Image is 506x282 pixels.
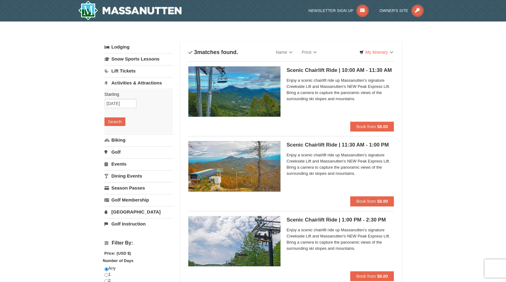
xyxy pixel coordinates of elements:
[377,124,388,129] strong: $8.00
[308,8,369,13] a: Newsletter Sign Up
[355,48,397,57] a: My Itinerary
[287,152,394,177] span: Enjoy a scenic chairlift ride up Massanutten’s signature Creekside Lift and Massanutten's NEW Pea...
[356,274,376,279] span: Book from
[271,46,297,58] a: Name
[188,141,280,191] img: 24896431-13-a88f1aaf.jpg
[104,158,173,170] a: Events
[350,196,394,206] button: Book from $8.00
[104,194,173,206] a: Golf Membership
[287,227,394,252] span: Enjoy a scenic chairlift ride up Massanutten’s signature Creekside Lift and Massanutten's NEW Pea...
[78,1,182,20] img: Massanutten Resort Logo
[104,251,131,256] strong: Price: (USD $)
[379,8,408,13] span: Owner's Site
[104,218,173,229] a: Golf Instruction
[188,216,280,266] img: 24896431-9-664d1467.jpg
[308,8,353,13] span: Newsletter Sign Up
[350,271,394,281] button: Book from $8.00
[104,240,173,246] h4: Filter By:
[287,142,394,148] h5: Scenic Chairlift Ride | 11:30 AM - 1:00 PM
[104,53,173,65] a: Snow Sports Lessons
[104,182,173,194] a: Season Passes
[287,217,394,223] h5: Scenic Chairlift Ride | 1:00 PM - 2:30 PM
[78,1,182,20] a: Massanutten Resort
[103,258,134,263] strong: Number of Days
[188,66,280,117] img: 24896431-1-a2e2611b.jpg
[104,170,173,182] a: Dining Events
[104,117,125,126] button: Search
[377,199,388,204] strong: $8.00
[104,134,173,146] a: Biking
[356,199,376,204] span: Book from
[104,77,173,88] a: Activities & Attractions
[287,67,394,73] h5: Scenic Chairlift Ride | 10:00 AM - 11:30 AM
[104,91,168,97] label: Starting
[377,274,388,279] strong: $8.00
[104,65,173,76] a: Lift Tickets
[287,77,394,102] span: Enjoy a scenic chairlift ride up Massanutten’s signature Creekside Lift and Massanutten's NEW Pea...
[104,206,173,217] a: [GEOGRAPHIC_DATA]
[104,41,173,53] a: Lodging
[297,46,321,58] a: Price
[356,124,376,129] span: Book from
[379,8,424,13] a: Owner's Site
[104,146,173,158] a: Golf
[350,122,394,131] button: Book from $8.00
